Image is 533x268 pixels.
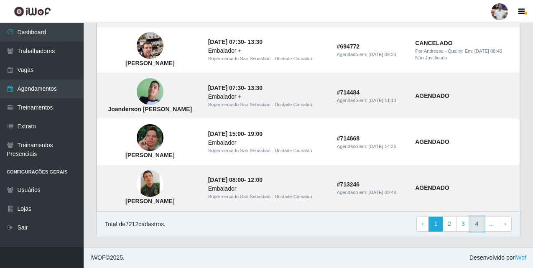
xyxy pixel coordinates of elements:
[208,84,263,91] strong: -
[208,147,327,154] div: Supermercado São Sebastião - Unidade Camalaú
[90,254,106,261] span: IWOF
[415,54,515,61] div: Não Justificado
[125,60,174,66] strong: [PERSON_NAME]
[208,38,244,45] time: [DATE] 07:30
[337,143,405,150] div: Agendado em:
[247,176,263,183] time: 12:00
[208,92,327,101] div: Embalador +
[368,52,396,57] time: [DATE] 09:23
[415,40,452,46] strong: CANCELADO
[208,193,327,200] div: Supermercado São Sebastião - Unidade Camalaú
[484,217,500,232] a: ...
[137,22,163,70] img: José Hélio Gomes Junior
[137,114,163,162] img: Antonio Bruno Pereira de Sena
[247,130,263,137] time: 19:00
[208,46,327,55] div: Embalador +
[125,198,174,204] strong: [PERSON_NAME]
[208,176,263,183] strong: -
[337,43,360,50] strong: # 694772
[337,51,405,58] div: Agendado em:
[428,217,443,232] a: 1
[208,84,244,91] time: [DATE] 07:30
[368,98,396,103] time: [DATE] 11:13
[108,106,192,112] strong: Joanderson [PERSON_NAME]
[368,190,396,195] time: [DATE] 09:48
[337,135,360,142] strong: # 714668
[470,217,484,232] a: 4
[456,217,470,232] a: 3
[125,152,174,158] strong: [PERSON_NAME]
[469,253,526,262] span: Desenvolvido por
[90,253,125,262] span: © 2025 .
[208,38,263,45] strong: -
[337,189,405,196] div: Agendado em:
[137,73,163,110] img: Joanderson Alexandre Da Silva
[137,166,163,202] img: Sergio Gutemberg Pereira de Albuquerque
[415,48,515,55] div: | Em:
[415,184,449,191] strong: AGENDADO
[474,48,502,54] time: [DATE] 08:46
[247,38,263,45] time: 13:30
[208,130,263,137] strong: -
[368,144,396,149] time: [DATE] 14:26
[422,220,424,227] span: ‹
[208,184,327,193] div: Embalador
[515,254,526,261] a: iWof
[208,130,244,137] time: [DATE] 15:00
[504,220,506,227] span: ›
[208,55,327,62] div: Supermercado São Sebastião - Unidade Camalaú
[337,97,405,104] div: Agendado em:
[208,101,327,108] div: Supermercado São Sebastião - Unidade Camalaú
[416,217,429,232] a: Previous
[415,48,462,54] span: Por: Andressa - Quality
[442,217,456,232] a: 2
[105,220,166,229] p: Total de 7212 cadastros.
[208,138,327,147] div: Embalador
[416,217,512,232] nav: pagination
[14,6,51,17] img: CoreUI Logo
[415,92,449,99] strong: AGENDADO
[247,84,263,91] time: 13:30
[337,89,360,96] strong: # 714484
[337,181,360,188] strong: # 713246
[415,138,449,145] strong: AGENDADO
[499,217,512,232] a: Next
[208,176,244,183] time: [DATE] 08:00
